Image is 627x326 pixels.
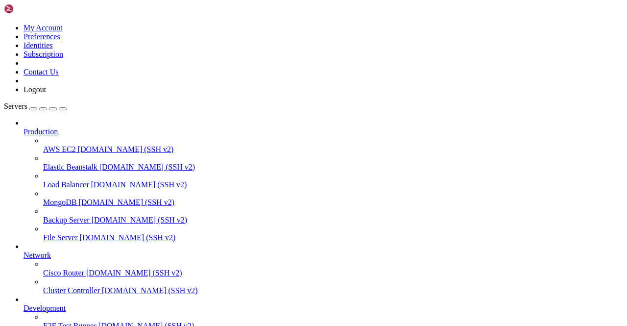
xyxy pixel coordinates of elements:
a: AWS EC2 [DOMAIN_NAME] (SSH v2) [43,145,623,154]
a: Load Balancer [DOMAIN_NAME] (SSH v2) [43,180,623,189]
span: Production [24,127,58,136]
span: Load Balancer [43,180,89,189]
span: [DOMAIN_NAME] (SSH v2) [99,163,195,171]
a: Servers [4,102,67,110]
a: Cluster Controller [DOMAIN_NAME] (SSH v2) [43,286,623,295]
a: Identities [24,41,53,50]
span: [DOMAIN_NAME] (SSH v2) [91,180,187,189]
li: Production [24,119,623,242]
a: Network [24,251,623,260]
span: [DOMAIN_NAME] (SSH v2) [92,216,188,224]
span: [DOMAIN_NAME] (SSH v2) [78,145,174,153]
a: Subscription [24,50,63,58]
a: Contact Us [24,68,59,76]
span: MongoDB [43,198,76,206]
a: File Server [DOMAIN_NAME] (SSH v2) [43,233,623,242]
a: Backup Server [DOMAIN_NAME] (SSH v2) [43,216,623,225]
span: [DOMAIN_NAME] (SSH v2) [78,198,174,206]
li: Backup Server [DOMAIN_NAME] (SSH v2) [43,207,623,225]
a: Development [24,304,623,313]
li: Load Balancer [DOMAIN_NAME] (SSH v2) [43,172,623,189]
li: File Server [DOMAIN_NAME] (SSH v2) [43,225,623,242]
a: My Account [24,24,63,32]
a: Elastic Beanstalk [DOMAIN_NAME] (SSH v2) [43,163,623,172]
span: Network [24,251,51,259]
a: MongoDB [DOMAIN_NAME] (SSH v2) [43,198,623,207]
li: AWS EC2 [DOMAIN_NAME] (SSH v2) [43,136,623,154]
li: Elastic Beanstalk [DOMAIN_NAME] (SSH v2) [43,154,623,172]
span: Elastic Beanstalk [43,163,97,171]
a: Preferences [24,32,60,41]
a: Cisco Router [DOMAIN_NAME] (SSH v2) [43,269,623,277]
span: File Server [43,233,78,242]
a: Logout [24,85,46,94]
span: AWS EC2 [43,145,76,153]
span: Development [24,304,66,312]
li: Cluster Controller [DOMAIN_NAME] (SSH v2) [43,277,623,295]
li: Network [24,242,623,295]
li: MongoDB [DOMAIN_NAME] (SSH v2) [43,189,623,207]
span: Cisco Router [43,269,84,277]
span: Backup Server [43,216,90,224]
span: [DOMAIN_NAME] (SSH v2) [80,233,176,242]
li: Cisco Router [DOMAIN_NAME] (SSH v2) [43,260,623,277]
img: Shellngn [4,4,60,14]
span: Cluster Controller [43,286,100,295]
span: [DOMAIN_NAME] (SSH v2) [102,286,198,295]
span: [DOMAIN_NAME] (SSH v2) [86,269,182,277]
span: Servers [4,102,27,110]
a: Production [24,127,623,136]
